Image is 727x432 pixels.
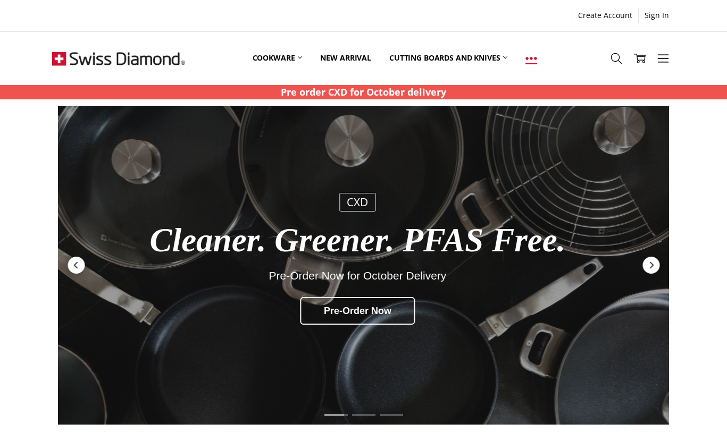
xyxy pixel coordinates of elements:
div: CXD [339,193,375,211]
div: Next [641,256,661,275]
div: Slide 2 of 6 [349,408,377,422]
a: Redirect to https://swissdiamond.com.au/cookware/shop-by-collection/cxd/ [58,106,669,425]
a: Show All [516,35,546,82]
img: Free Shipping On Every Order [52,32,185,85]
a: Cutting boards and knives [380,35,517,82]
div: Pre-Order Now for October Delivery [132,269,583,282]
div: Cleaner. Greener. PFAS Free. [132,222,583,259]
a: New arrival [311,35,380,82]
a: Create Account [572,8,638,23]
div: Slide 3 of 6 [377,408,405,422]
div: Pre-Order Now [300,297,415,324]
a: Cookware [244,35,312,82]
a: Sign In [639,8,675,23]
div: Previous [66,256,86,275]
div: Slide 1 of 6 [322,408,349,422]
strong: Pre order CXD for October delivery [281,86,446,98]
